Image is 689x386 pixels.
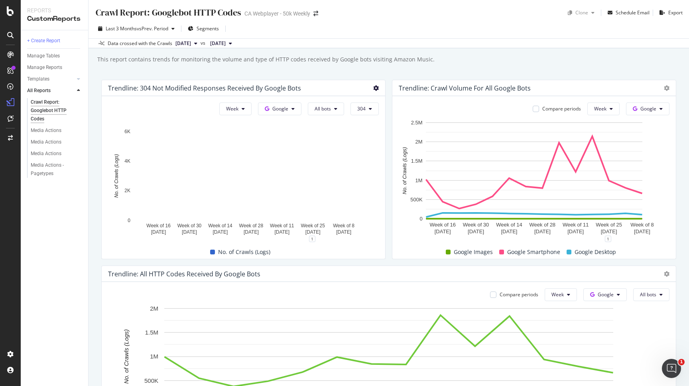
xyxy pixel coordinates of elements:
text: 1M [150,353,158,360]
span: All bots [315,105,331,112]
text: 1M [415,177,423,183]
div: Trendline: 304 Not Modified responses received by Google Bots [108,84,301,92]
div: Trendline: Crawl Volume for all Google Bots [399,84,531,92]
div: Reports [27,6,82,14]
button: Schedule Email [604,6,650,19]
text: Week of 8 [630,222,654,228]
text: [DATE] [305,229,321,235]
div: Media Actions [31,150,61,158]
text: [DATE] [151,229,166,235]
text: [DATE] [534,228,551,234]
text: [DATE] [468,228,484,234]
span: All bots [640,291,656,298]
text: 2K [124,188,130,194]
div: Data crossed with the Crawls [108,40,172,47]
button: Google [258,102,301,115]
text: 4K [124,158,130,164]
text: Week of 25 [596,222,622,228]
text: [DATE] [336,229,351,235]
span: Google Smartphone [507,247,560,257]
text: 2.5M [411,120,423,126]
text: Week of 11 [563,222,589,228]
div: Manage Tables [27,52,60,60]
div: arrow-right-arrow-left [313,11,318,16]
span: Week [594,105,606,112]
div: Export [668,9,683,16]
text: 1.5M [411,158,423,164]
span: Google Desktop [575,247,616,257]
text: 500K [144,377,158,384]
div: Clone [575,9,588,16]
text: 500K [410,197,423,203]
text: 6K [124,129,130,134]
svg: A chart. [108,127,379,239]
text: [DATE] [182,229,197,235]
button: Week [545,288,577,301]
div: Manage Reports [27,63,62,72]
text: [DATE] [501,228,517,234]
text: 2M [150,305,158,312]
button: Google [583,288,627,301]
div: 1 [309,236,315,242]
span: vs Prev. Period [137,25,168,32]
span: Segments [197,25,219,32]
text: Week of 30 [463,222,489,228]
span: Google Images [454,247,493,257]
span: Week [226,105,238,112]
button: 304 [350,102,379,115]
button: All bots [633,288,669,301]
span: Last 3 Months [106,25,137,32]
text: 0 [419,216,422,222]
text: Week of 16 [146,223,171,228]
div: + Create Report [27,37,60,45]
button: All bots [308,102,344,115]
button: Week [587,102,620,115]
a: Media Actions [31,126,83,135]
a: + Create Report [27,37,83,45]
button: Google [626,102,669,115]
text: [DATE] [274,229,289,235]
div: All Reports [27,87,51,95]
span: Google [272,105,288,112]
button: Export [656,6,683,19]
text: Week of 25 [301,223,325,228]
div: CA Webplayer - 50k Weekly [244,10,310,18]
span: 1 [678,359,685,365]
text: Week of 14 [208,223,232,228]
div: This report contains trends for monitoring the volume and type of HTTP codes received by Google b... [96,55,435,63]
a: Manage Tables [27,52,83,60]
text: Week of 28 [530,222,556,228]
div: Trendline: All HTTP Codes Received by Google Bots [108,270,260,278]
div: Media Actions [31,126,61,135]
a: Templates [27,75,75,83]
button: Week [219,102,252,115]
a: Media Actions [31,150,83,158]
span: vs [201,39,207,47]
text: [DATE] [213,229,228,235]
text: No. of Crawls (Logs) [123,329,130,384]
span: 2025 May. 31st [210,40,226,47]
button: Last 3 MonthsvsPrev. Period [95,22,178,35]
text: [DATE] [435,228,451,234]
div: Compare periods [500,291,538,298]
div: Crawl Report: Googlebot HTTP Codes [95,6,241,19]
text: [DATE] [634,228,650,234]
span: Google [598,291,614,298]
text: [DATE] [601,228,617,234]
text: Week of 16 [429,222,456,228]
span: 304 [357,105,366,112]
a: Media Actions - Pagetypes [31,161,83,178]
text: No. of Crawls (Logs) [402,147,407,194]
text: Week of 14 [496,222,522,228]
a: Crawl Report: Googlebot HTTP Codes [31,98,83,123]
svg: A chart. [399,118,669,239]
span: Week [551,291,564,298]
div: Media Actions - Pagetypes [31,161,76,178]
text: Week of 8 [333,223,354,228]
button: [DATE] [172,39,201,48]
div: Crawl Report: Googlebot HTTP Codes [31,98,78,123]
a: All Reports [27,87,75,95]
iframe: Intercom live chat [662,359,681,378]
a: Media Actions [31,138,83,146]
